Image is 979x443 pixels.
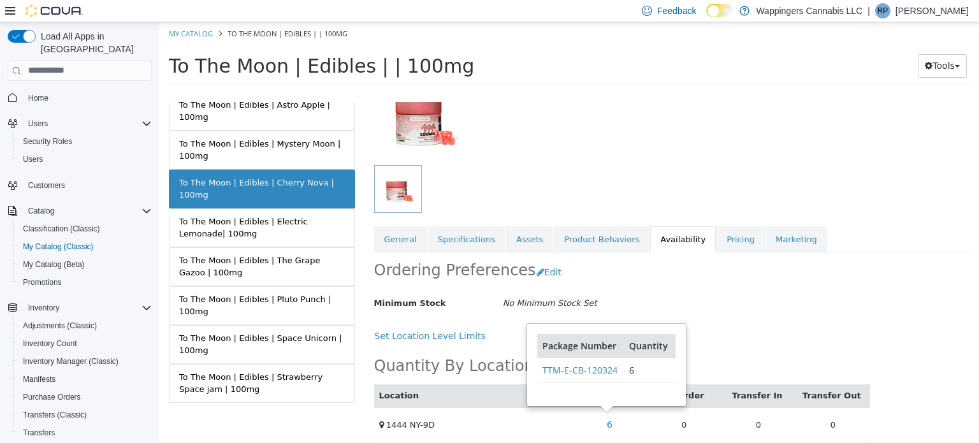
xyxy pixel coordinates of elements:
span: Catalog [28,206,54,216]
a: Manifests [18,372,61,387]
span: Classification (Classic) [23,224,100,234]
span: Customers [23,177,152,193]
span: My Catalog (Classic) [23,242,94,252]
span: Transfers (Classic) [18,407,152,423]
button: My Catalog (Beta) [13,256,157,273]
div: Ripal Patel [875,3,890,18]
a: My Catalog (Classic) [18,239,99,254]
button: Inventory Count [13,335,157,352]
div: To The Moon | Edibles | Mystery Moon | 100mg [20,115,185,140]
span: Inventory Count [18,336,152,351]
a: Assets [347,204,394,231]
p: Wappingers Cannabis LLC [756,3,862,18]
button: Customers [3,176,157,194]
button: Security Roles [13,133,157,150]
button: My Catalog (Classic) [13,238,157,256]
span: Security Roles [18,134,152,149]
a: Availability [491,204,556,231]
td: 6 [465,335,516,359]
img: Cova [25,4,83,17]
a: Pricing [557,204,606,231]
td: 0 [488,385,562,419]
a: General [215,204,268,231]
span: Load All Apps in [GEOGRAPHIC_DATA] [36,30,152,55]
td: 0 [636,385,711,419]
p: [PERSON_NAME] [896,3,969,18]
a: Security Roles [18,134,77,149]
span: To The Moon | Edibles | | 100mg [10,33,315,55]
button: Inventory [23,300,64,316]
span: Adjustments (Classic) [18,318,152,333]
button: Location [220,367,262,380]
button: Edit [377,238,409,262]
a: Classification (Classic) [18,221,105,236]
p: | [867,3,870,18]
span: Adjustments (Classic) [23,321,97,331]
span: My Catalog (Beta) [23,259,85,270]
button: Purchase Orders [13,388,157,406]
i: No Minimum Stock Set [344,276,438,286]
span: Catalog [23,203,152,219]
button: Tools [758,32,808,55]
a: Home [23,91,54,106]
a: Purchase Orders [18,389,86,405]
a: Promotions [18,275,67,290]
div: To The Moon | Edibles | Strawberry Space jam | 100mg [20,349,185,374]
a: Marketing [606,204,668,231]
a: Specifications [268,204,346,231]
button: Inventory [3,299,157,317]
span: 1444 NY-9D [227,398,275,407]
button: Transfers [13,424,157,442]
a: 6 [440,391,460,414]
span: Manifests [18,372,152,387]
div: To The Moon | Edibles | Cherry Nova | 100mg [20,154,185,179]
span: My Catalog (Beta) [18,257,152,272]
div: To The Moon | Edibles | Astro Apple | 100mg [20,76,185,101]
button: Users [13,150,157,168]
span: Feedback [657,4,696,17]
button: Adjustments (Classic) [13,317,157,335]
button: Manifests [13,370,157,388]
a: Product Behaviors [395,204,490,231]
button: Inventory Manager (Classic) [13,352,157,370]
span: Inventory Manager (Classic) [23,356,119,367]
div: To The Moon | Edibles | Pluto Punch | 100mg [20,271,185,296]
span: Minimum Stock [215,276,287,286]
span: Inventory Count [23,338,77,349]
button: Set Location Level Limits [215,302,334,326]
span: Inventory [28,303,59,313]
span: Home [28,93,48,103]
span: Inventory [23,300,152,316]
a: TTM-E-CB-120324 [383,342,458,354]
a: My Catalog [10,6,54,16]
span: Transfers (Classic) [23,410,87,420]
button: Home [3,89,157,107]
div: To The Moon | Edibles | The Grape Gazoo | 100mg [20,232,185,257]
div: To The Moon | Edibles | Space Unicorn | 100mg [20,310,185,335]
span: Dark Mode [706,17,707,18]
button: Users [3,115,157,133]
a: Users [18,152,48,167]
button: Transfers (Classic) [13,406,157,424]
a: Inventory Manager (Classic) [18,354,124,369]
span: To The Moon | Edibles | | 100mg [68,6,188,16]
span: Customers [28,180,65,191]
span: Manifests [23,374,55,384]
a: Customers [23,178,70,193]
span: Home [23,90,152,106]
button: Catalog [23,203,59,219]
a: Adjustments (Classic) [18,318,102,333]
a: Transfers [18,425,60,440]
h2: Ordering Preferences [215,238,377,258]
button: Classification (Classic) [13,220,157,238]
span: Transfers [23,428,55,438]
button: Promotions [13,273,157,291]
span: Promotions [18,275,152,290]
span: Promotions [23,277,62,287]
span: My Catalog (Classic) [18,239,152,254]
div: To The Moon | Edibles | Electric Lemonade| 100mg [20,193,185,218]
span: Users [23,154,43,164]
button: Package Number [383,317,460,330]
input: Dark Mode [706,4,733,17]
span: Security Roles [23,136,72,147]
